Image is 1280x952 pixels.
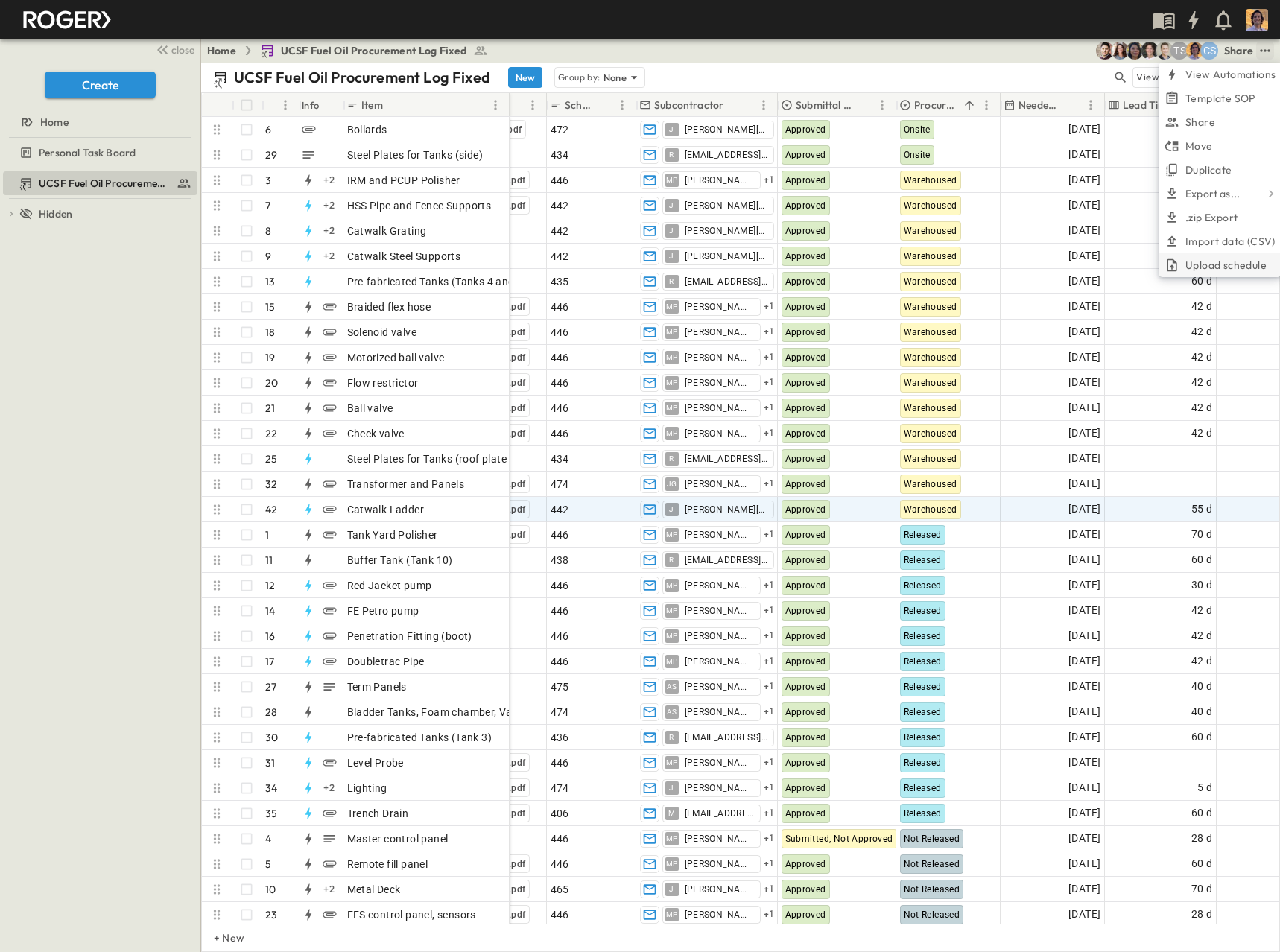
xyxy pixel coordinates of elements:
[904,682,942,692] span: Released
[265,249,271,264] p: 9
[1191,501,1213,518] span: 55 d
[685,377,754,389] span: [PERSON_NAME]
[551,223,569,238] span: 442
[613,96,631,114] button: Menu
[669,458,674,459] span: R
[265,629,275,644] p: 16
[551,578,569,593] span: 446
[904,656,942,667] span: Released
[666,331,678,332] span: MP
[1246,9,1268,31] img: Profile Picture
[764,603,775,618] span: + 1
[685,428,754,439] span: [PERSON_NAME]
[1068,121,1100,138] span: [DATE]
[685,554,767,566] span: [EMAIL_ADDRESS][DOMAIN_NAME]
[685,301,754,313] span: [PERSON_NAME]
[654,98,723,112] p: Subcontractor
[39,145,136,160] span: Personal Task Board
[1170,42,1188,60] div: Tom Scally Jr (tscallyjr@herrero.com)
[39,206,72,221] span: Hidden
[785,504,826,515] span: Approved
[551,451,569,466] span: 434
[551,325,569,340] span: 446
[785,175,826,185] span: Approved
[558,70,601,85] p: Group by:
[785,454,826,464] span: Approved
[524,96,542,114] button: Menu
[785,428,826,439] span: Approved
[1068,653,1100,670] span: [DATE]
[978,96,995,114] button: Menu
[764,654,775,669] span: + 1
[1068,349,1100,366] span: [DATE]
[904,606,942,616] span: Released
[265,375,278,390] p: 20
[1224,43,1253,58] div: Share
[904,302,957,312] span: Warehoused
[785,226,826,236] span: Approved
[857,97,873,113] button: Sort
[1185,115,1215,130] span: Share
[1156,42,1173,60] img: David Dachauer (ddachauer@herrero.com)
[386,97,402,113] button: Sort
[347,325,417,340] span: Solenoid valve
[785,631,826,641] span: Approved
[1068,399,1100,416] span: [DATE]
[685,580,754,591] span: [PERSON_NAME]
[666,180,678,180] span: MP
[666,661,678,661] span: MP
[904,479,957,489] span: Warehoused
[1068,146,1100,163] span: [DATE]
[347,426,405,441] span: Check valve
[347,401,393,416] span: Ball valve
[551,426,569,441] span: 446
[785,530,826,540] span: Approved
[904,175,957,185] span: Warehoused
[347,654,425,669] span: Doubletrac Pipe
[1165,255,1267,276] label: Upload schedule
[265,654,274,669] p: 17
[1068,501,1100,518] span: [DATE]
[726,97,743,113] button: Sort
[764,299,775,314] span: + 1
[150,39,197,60] button: close
[666,382,678,383] span: MP
[685,605,754,617] span: [PERSON_NAME]
[904,378,957,388] span: Warehoused
[796,98,854,112] p: Submittal Status
[265,502,277,517] p: 42
[685,250,767,262] span: [PERSON_NAME][EMAIL_ADDRESS][DOMAIN_NAME]
[551,173,569,188] span: 446
[669,559,674,560] span: R
[1185,139,1213,153] span: Move
[666,635,678,636] span: MP
[551,122,569,137] span: 472
[597,97,613,113] button: Sort
[1185,258,1267,273] span: Upload schedule
[685,706,754,718] span: [PERSON_NAME]
[551,401,569,416] span: 446
[347,122,387,137] span: Bollards
[265,451,277,466] p: 25
[685,276,767,288] span: [EMAIL_ADDRESS][DOMAIN_NAME]
[1191,298,1213,315] span: 42 d
[666,610,678,611] span: MP
[320,222,338,240] div: + 2
[669,154,674,155] span: R
[666,306,678,307] span: MP
[302,84,320,126] div: Info
[265,553,273,568] p: 11
[785,302,826,312] span: Approved
[1256,42,1274,60] button: test
[347,553,453,568] span: Buffer Tank (Tank 10)
[551,679,569,694] span: 475
[234,67,490,88] p: UCSF Fuel Oil Procurement Log Fixed
[260,43,488,58] a: UCSF Fuel Oil Procurement Log Fixed
[265,603,275,618] p: 14
[685,225,767,237] span: [PERSON_NAME][EMAIL_ADDRESS][DOMAIN_NAME]
[565,98,594,112] p: Schedule ID
[551,350,569,365] span: 446
[785,124,826,135] span: Approved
